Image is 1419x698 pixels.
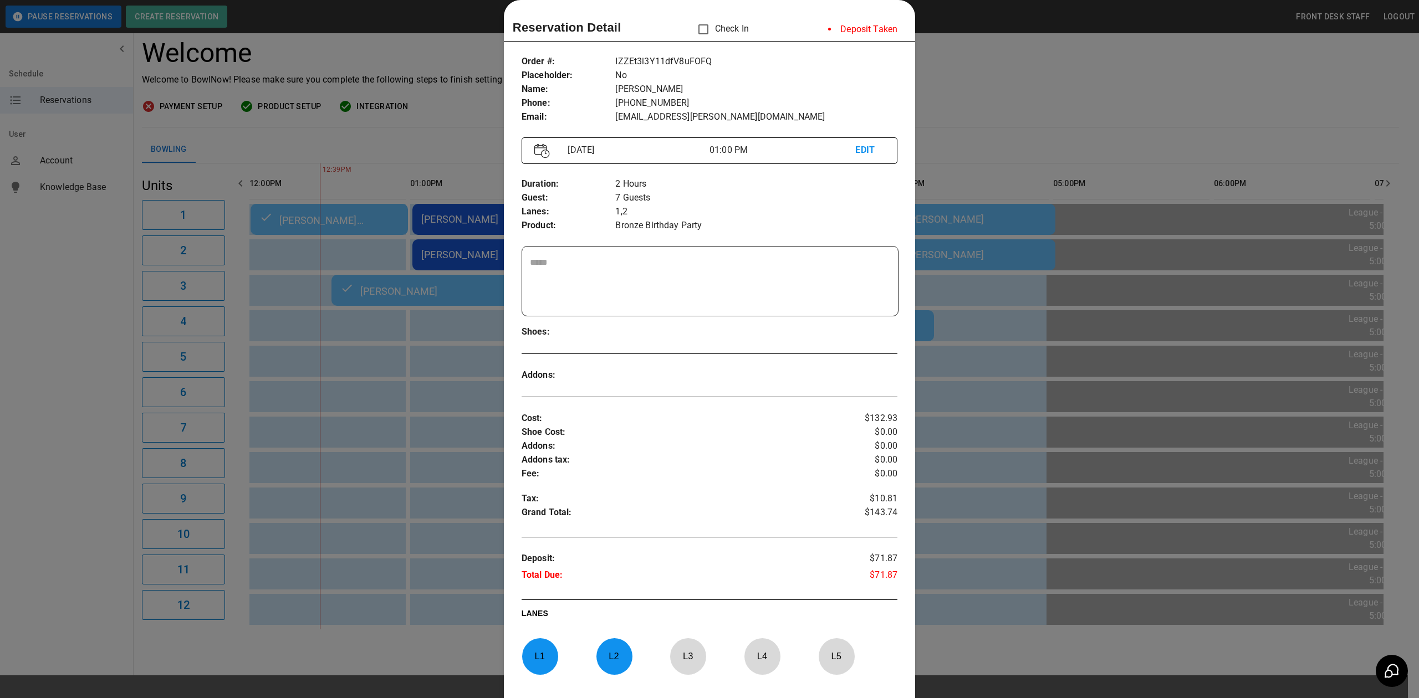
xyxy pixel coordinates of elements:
p: 1,2 [615,205,897,219]
p: Reservation Detail [513,18,621,37]
p: EDIT [855,143,885,157]
li: Deposit Taken [819,18,906,40]
img: Vector [534,143,550,158]
p: $71.87 [835,568,897,585]
p: Duration : [522,177,616,191]
p: Addons : [522,439,835,453]
p: 7 Guests [615,191,897,205]
p: L 2 [596,643,632,669]
p: [PHONE_NUMBER] [615,96,897,110]
p: L 5 [818,643,855,669]
p: [PERSON_NAME] [615,83,897,96]
p: Bronze Birthday Party [615,219,897,233]
p: $143.74 [835,506,897,522]
p: [EMAIL_ADDRESS][PERSON_NAME][DOMAIN_NAME] [615,110,897,124]
p: Lanes : [522,205,616,219]
p: Shoe Cost : [522,425,835,439]
p: Total Due : [522,568,835,585]
p: Addons tax : [522,453,835,467]
p: IZZEt3i3Y11dfV8uFOFQ [615,55,897,69]
p: $0.00 [835,425,897,439]
p: Fee : [522,467,835,481]
p: L 3 [670,643,706,669]
p: $10.81 [835,492,897,506]
p: Cost : [522,412,835,425]
p: $71.87 [835,552,897,568]
p: Order # : [522,55,616,69]
p: Phone : [522,96,616,110]
p: Check In [692,18,749,41]
p: Email : [522,110,616,124]
p: Deposit : [522,552,835,568]
p: [DATE] [563,143,709,157]
p: Guest : [522,191,616,205]
p: $0.00 [835,453,897,467]
p: Grand Total : [522,506,835,522]
p: 2 Hours [615,177,897,191]
p: 01:00 PM [709,143,855,157]
p: Tax : [522,492,835,506]
p: $0.00 [835,467,897,481]
p: Product : [522,219,616,233]
p: $0.00 [835,439,897,453]
p: L 1 [522,643,558,669]
p: LANES [522,608,897,623]
p: No [615,69,897,83]
p: Placeholder : [522,69,616,83]
p: Name : [522,83,616,96]
p: L 4 [744,643,780,669]
p: Shoes : [522,325,616,339]
p: Addons : [522,368,616,382]
p: $132.93 [835,412,897,425]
